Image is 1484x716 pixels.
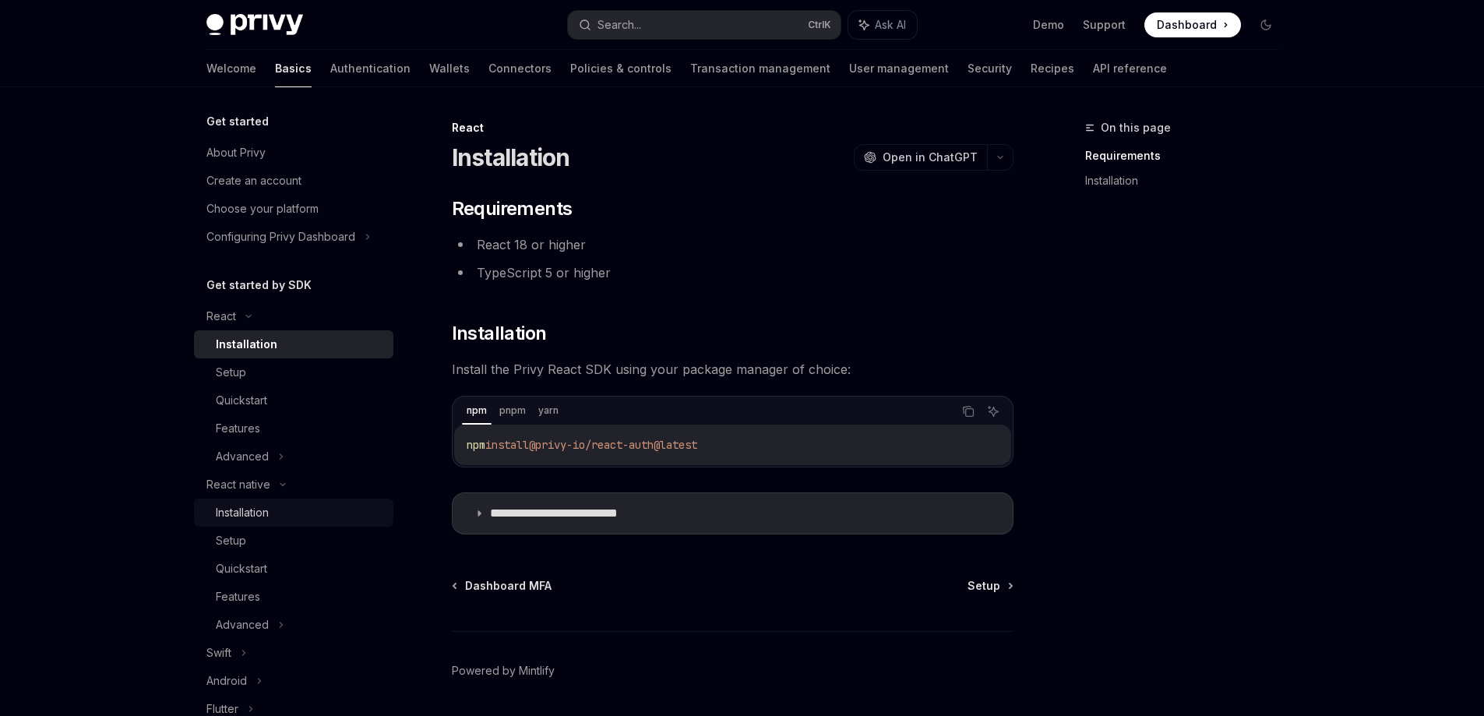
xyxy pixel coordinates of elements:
span: npm [467,438,485,452]
span: Dashboard MFA [465,578,552,594]
div: Setup [216,363,246,382]
img: dark logo [206,14,303,36]
a: Authentication [330,50,411,87]
a: Dashboard [1144,12,1241,37]
div: pnpm [495,401,531,420]
a: Create an account [194,167,393,195]
button: Ask AI [848,11,917,39]
a: User management [849,50,949,87]
a: Transaction management [690,50,830,87]
button: Toggle dark mode [1253,12,1278,37]
div: Features [216,419,260,438]
div: Configuring Privy Dashboard [206,227,355,246]
a: Support [1083,17,1126,33]
li: TypeScript 5 or higher [452,262,1013,284]
a: Security [968,50,1012,87]
a: Installation [1085,168,1291,193]
a: Recipes [1031,50,1074,87]
span: Requirements [452,196,573,221]
div: React [452,120,1013,136]
span: @privy-io/react-auth@latest [529,438,697,452]
a: Setup [194,358,393,386]
div: yarn [534,401,563,420]
span: On this page [1101,118,1171,137]
a: Policies & controls [570,50,672,87]
span: Ctrl K [808,19,831,31]
a: Powered by Mintlify [452,663,555,679]
div: Advanced [216,447,269,466]
a: Welcome [206,50,256,87]
a: Basics [275,50,312,87]
a: Dashboard MFA [453,578,552,594]
span: Setup [968,578,1000,594]
button: Open in ChatGPT [854,144,987,171]
button: Search...CtrlK [568,11,841,39]
button: Copy the contents from the code block [958,401,978,421]
a: Quickstart [194,386,393,414]
div: Swift [206,644,231,662]
h1: Installation [452,143,570,171]
div: Create an account [206,171,301,190]
li: React 18 or higher [452,234,1013,256]
a: Demo [1033,17,1064,33]
a: Installation [194,499,393,527]
div: Advanced [216,615,269,634]
h5: Get started [206,112,269,131]
div: Quickstart [216,391,267,410]
div: Installation [216,503,269,522]
h5: Get started by SDK [206,276,312,295]
button: Ask AI [983,401,1003,421]
div: Choose your platform [206,199,319,218]
span: Open in ChatGPT [883,150,978,165]
div: React [206,307,236,326]
a: Choose your platform [194,195,393,223]
a: API reference [1093,50,1167,87]
a: Setup [194,527,393,555]
div: Search... [597,16,641,34]
div: Installation [216,335,277,354]
a: Wallets [429,50,470,87]
a: Requirements [1085,143,1291,168]
span: install [485,438,529,452]
div: npm [462,401,492,420]
div: Setup [216,531,246,550]
span: Dashboard [1157,17,1217,33]
a: About Privy [194,139,393,167]
div: About Privy [206,143,266,162]
a: Features [194,583,393,611]
a: Installation [194,330,393,358]
div: Features [216,587,260,606]
span: Installation [452,321,547,346]
div: React native [206,475,270,494]
div: Android [206,672,247,690]
span: Ask AI [875,17,906,33]
div: Quickstart [216,559,267,578]
a: Features [194,414,393,443]
a: Connectors [488,50,552,87]
span: Install the Privy React SDK using your package manager of choice: [452,358,1013,380]
a: Quickstart [194,555,393,583]
a: Setup [968,578,1012,594]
